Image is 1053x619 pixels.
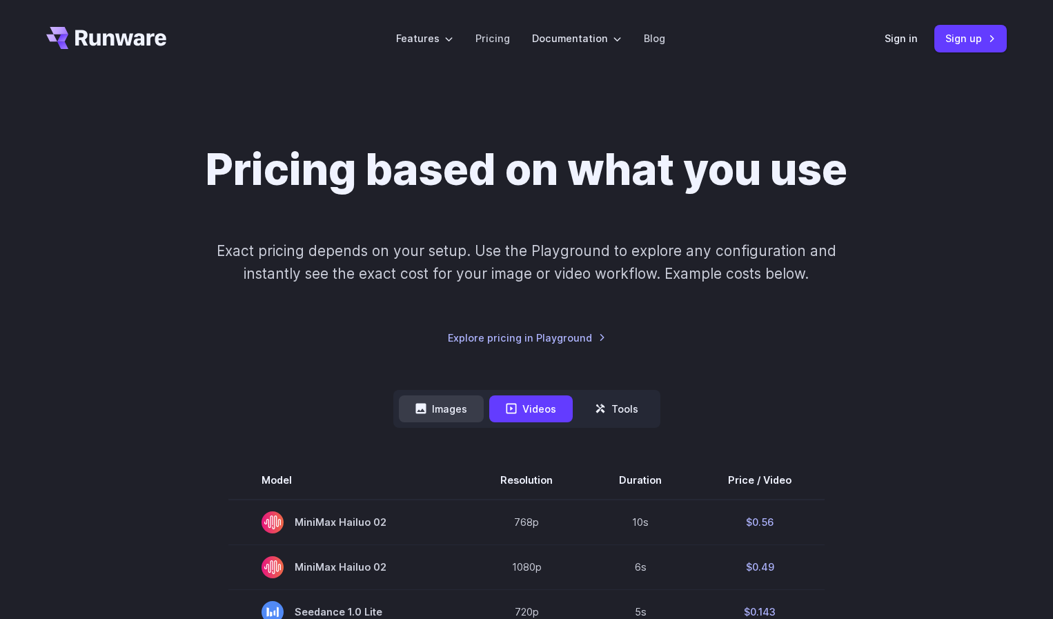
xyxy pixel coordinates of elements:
a: Pricing [475,30,510,46]
a: Go to / [46,27,166,49]
button: Tools [578,395,655,422]
button: Videos [489,395,573,422]
label: Documentation [532,30,622,46]
a: Blog [644,30,665,46]
td: $0.56 [695,500,825,545]
h1: Pricing based on what you use [206,144,847,195]
th: Model [228,461,467,500]
td: 10s [586,500,695,545]
td: 6s [586,544,695,589]
span: MiniMax Hailuo 02 [262,556,434,578]
p: Exact pricing depends on your setup. Use the Playground to explore any configuration and instantl... [190,239,863,286]
a: Explore pricing in Playground [448,330,606,346]
a: Sign in [885,30,918,46]
span: MiniMax Hailuo 02 [262,511,434,533]
td: 1080p [467,544,586,589]
th: Duration [586,461,695,500]
a: Sign up [934,25,1007,52]
label: Features [396,30,453,46]
th: Resolution [467,461,586,500]
td: 768p [467,500,586,545]
th: Price / Video [695,461,825,500]
button: Images [399,395,484,422]
td: $0.49 [695,544,825,589]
